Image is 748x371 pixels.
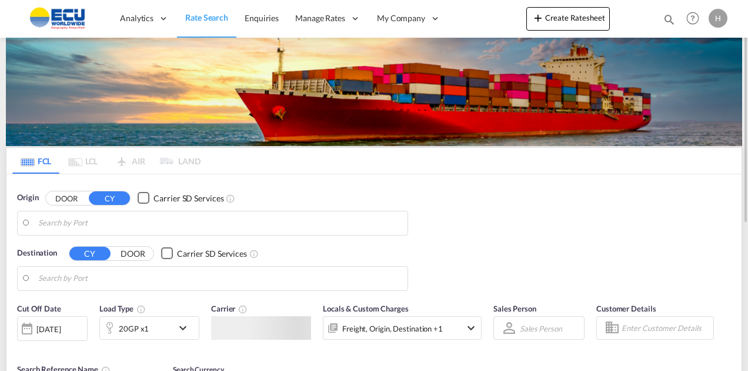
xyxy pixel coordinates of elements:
[245,13,279,23] span: Enquiries
[99,316,199,340] div: 20GP x1icon-chevron-down
[323,316,482,340] div: Freight Origin Destination Factory Stuffingicon-chevron-down
[161,247,247,260] md-checkbox: Checkbox No Ink
[526,7,610,31] button: icon-plus 400-fgCreate Ratesheet
[6,38,742,146] img: LCL+%26+FCL+BACKGROUND.png
[119,320,149,337] div: 20GP x1
[176,321,196,335] md-icon: icon-chevron-down
[136,304,146,314] md-icon: icon-information-outline
[177,248,247,260] div: Carrier SD Services
[238,304,248,314] md-icon: The selected Trucker/Carrierwill be displayed in the rate results If the rates are from another f...
[683,8,703,28] span: Help
[38,270,402,287] input: Search by Port
[342,320,443,337] div: Freight Origin Destination Factory Stuffing
[683,8,709,29] div: Help
[12,148,59,174] md-tab-item: FCL
[99,304,146,313] span: Load Type
[519,320,563,337] md-select: Sales Person
[38,214,402,232] input: Search by Port
[709,9,727,28] div: H
[89,191,130,205] button: CY
[17,247,57,259] span: Destination
[36,324,61,334] div: [DATE]
[17,340,26,356] md-datepicker: Select
[17,304,61,313] span: Cut Off Date
[596,304,656,313] span: Customer Details
[69,247,111,260] button: CY
[17,316,88,341] div: [DATE]
[112,247,153,260] button: DOOR
[377,12,425,24] span: My Company
[185,12,228,22] span: Rate Search
[138,192,223,204] md-checkbox: Checkbox No Ink
[493,304,536,313] span: Sales Person
[226,194,235,203] md-icon: Unchecked: Search for CY (Container Yard) services for all selected carriers.Checked : Search for...
[153,193,223,204] div: Carrier SD Services
[211,304,248,313] span: Carrier
[531,11,545,25] md-icon: icon-plus 400-fg
[663,13,676,26] md-icon: icon-magnify
[464,321,478,335] md-icon: icon-chevron-down
[46,191,87,205] button: DOOR
[18,5,97,32] img: 6cccb1402a9411edb762cf9624ab9cda.png
[323,304,409,313] span: Locals & Custom Charges
[622,319,710,337] input: Enter Customer Details
[120,12,153,24] span: Analytics
[17,192,38,204] span: Origin
[12,148,201,174] md-pagination-wrapper: Use the left and right arrow keys to navigate between tabs
[295,12,345,24] span: Manage Rates
[663,13,676,31] div: icon-magnify
[249,249,259,259] md-icon: Unchecked: Search for CY (Container Yard) services for all selected carriers.Checked : Search for...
